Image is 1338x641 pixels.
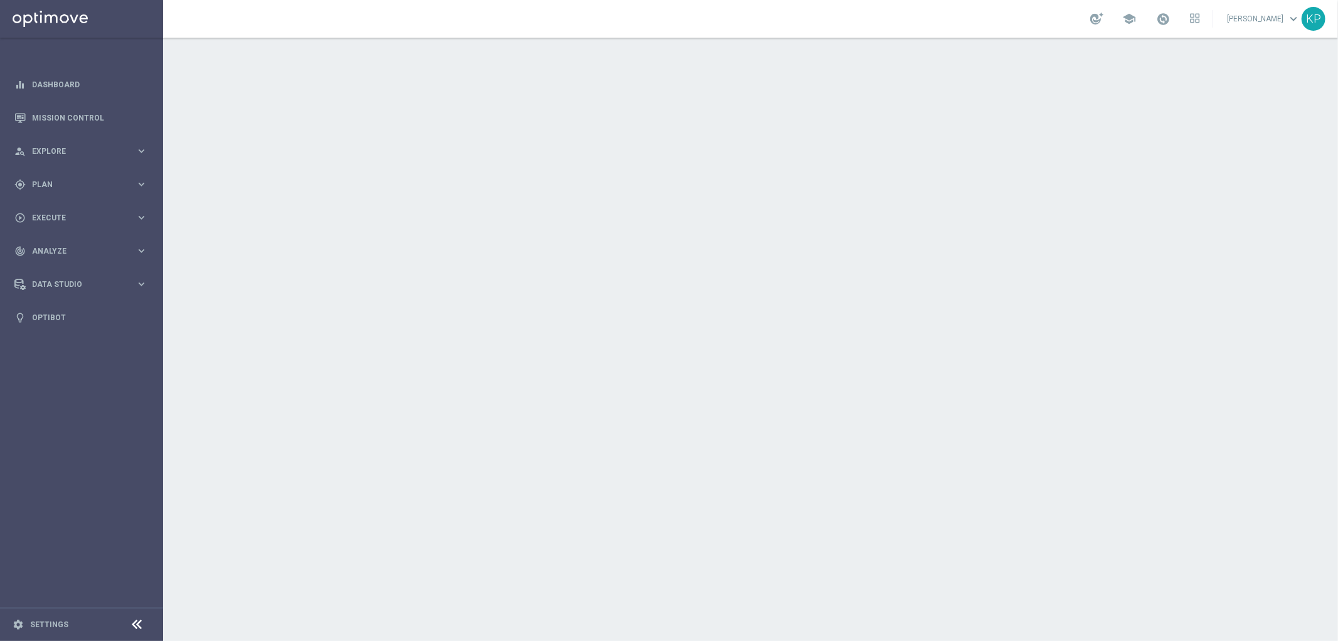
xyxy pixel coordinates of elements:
[32,281,135,288] span: Data Studio
[32,301,147,334] a: Optibot
[14,313,148,323] button: lightbulb Optibot
[32,148,135,155] span: Explore
[14,146,148,156] button: person_search Explore keyboard_arrow_right
[14,212,26,224] i: play_circle_outline
[14,146,135,157] div: Explore
[14,146,26,157] i: person_search
[135,278,147,290] i: keyboard_arrow_right
[14,279,148,289] button: Data Studio keyboard_arrow_right
[14,301,147,334] div: Optibot
[14,179,135,190] div: Plan
[14,80,148,90] button: equalizer Dashboard
[135,212,147,224] i: keyboard_arrow_right
[32,101,147,134] a: Mission Control
[14,113,148,123] button: Mission Control
[14,179,26,190] i: gps_fixed
[32,68,147,101] a: Dashboard
[32,247,135,255] span: Analyze
[14,79,26,90] i: equalizer
[32,214,135,222] span: Execute
[14,279,135,290] div: Data Studio
[14,212,135,224] div: Execute
[14,245,135,257] div: Analyze
[14,312,26,323] i: lightbulb
[1226,9,1302,28] a: [PERSON_NAME]keyboard_arrow_down
[135,178,147,190] i: keyboard_arrow_right
[14,246,148,256] button: track_changes Analyze keyboard_arrow_right
[1287,12,1300,26] span: keyboard_arrow_down
[14,180,148,190] button: gps_fixed Plan keyboard_arrow_right
[14,68,147,101] div: Dashboard
[13,619,24,630] i: settings
[32,181,135,188] span: Plan
[135,145,147,157] i: keyboard_arrow_right
[14,101,147,134] div: Mission Control
[135,245,147,257] i: keyboard_arrow_right
[1302,7,1325,31] div: KP
[14,213,148,223] button: play_circle_outline Execute keyboard_arrow_right
[30,621,68,628] a: Settings
[1122,12,1136,26] span: school
[14,245,26,257] i: track_changes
